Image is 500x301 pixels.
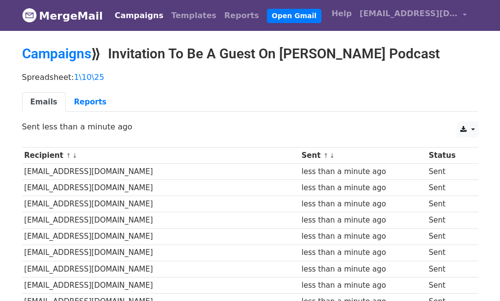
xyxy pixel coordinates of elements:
a: ↑ [66,152,71,159]
div: less than a minute ago [302,280,424,291]
td: Sent [426,245,472,261]
td: Sent [426,212,472,228]
a: Emails [22,92,66,112]
a: Reports [66,92,115,112]
a: Campaigns [22,46,91,62]
div: less than a minute ago [302,182,424,194]
a: ↑ [323,152,329,159]
th: Sent [299,148,426,164]
a: Help [328,4,356,24]
td: [EMAIL_ADDRESS][DOMAIN_NAME] [22,180,299,196]
p: Sent less than a minute ago [22,122,478,132]
td: Sent [426,277,472,293]
a: 1\10\25 [74,73,105,82]
p: Spreadsheet: [22,72,478,82]
div: less than a minute ago [302,215,424,226]
div: less than a minute ago [302,231,424,242]
td: Sent [426,196,472,212]
div: less than a minute ago [302,199,424,210]
td: [EMAIL_ADDRESS][DOMAIN_NAME] [22,196,299,212]
div: less than a minute ago [302,264,424,275]
td: [EMAIL_ADDRESS][DOMAIN_NAME] [22,261,299,277]
td: Sent [426,228,472,245]
td: Sent [426,164,472,180]
a: Templates [167,6,220,25]
a: ↓ [72,152,78,159]
a: [EMAIL_ADDRESS][DOMAIN_NAME] [356,4,471,27]
td: [EMAIL_ADDRESS][DOMAIN_NAME] [22,277,299,293]
td: [EMAIL_ADDRESS][DOMAIN_NAME] [22,245,299,261]
img: MergeMail logo [22,8,37,23]
a: Campaigns [111,6,167,25]
td: Sent [426,261,472,277]
a: Open Gmail [267,9,321,23]
th: Recipient [22,148,299,164]
td: [EMAIL_ADDRESS][DOMAIN_NAME] [22,212,299,228]
div: less than a minute ago [302,247,424,258]
th: Status [426,148,472,164]
div: less than a minute ago [302,166,424,177]
td: Sent [426,180,472,196]
td: [EMAIL_ADDRESS][DOMAIN_NAME] [22,228,299,245]
a: ↓ [329,152,335,159]
a: Reports [220,6,263,25]
h2: ⟫ Invitation To Be A Guest On [PERSON_NAME] Podcast [22,46,478,62]
a: MergeMail [22,5,103,26]
td: [EMAIL_ADDRESS][DOMAIN_NAME] [22,164,299,180]
span: [EMAIL_ADDRESS][DOMAIN_NAME] [360,8,458,20]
